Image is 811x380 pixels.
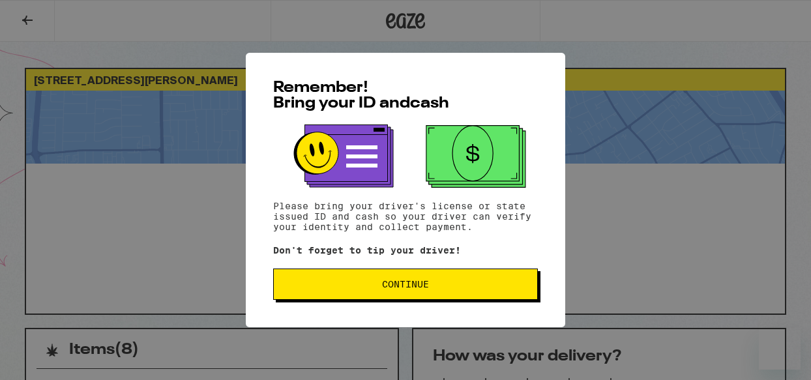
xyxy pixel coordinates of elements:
[273,269,538,300] button: Continue
[759,328,801,370] iframe: Button to launch messaging window
[273,201,538,232] p: Please bring your driver's license or state issued ID and cash so your driver can verify your ide...
[382,280,429,289] span: Continue
[273,80,449,111] span: Remember! Bring your ID and cash
[273,245,538,256] p: Don't forget to tip your driver!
